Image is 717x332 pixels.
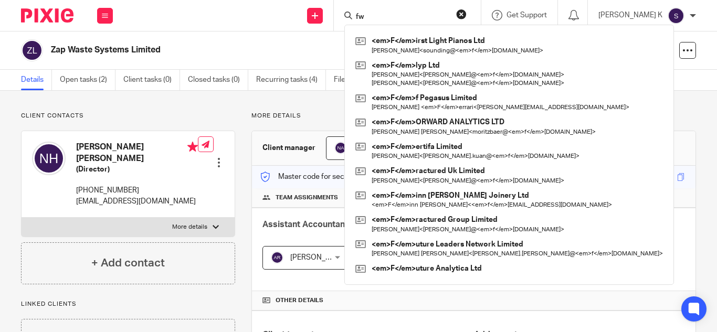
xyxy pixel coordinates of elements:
p: Linked clients [21,300,235,308]
h4: [PERSON_NAME] [PERSON_NAME] [76,142,198,164]
a: Client tasks (0) [123,70,180,90]
a: Details [21,70,52,90]
p: More details [251,112,696,120]
img: svg%3E [668,7,684,24]
p: Master code for secure communications and files [260,172,441,182]
h5: (Director) [76,164,198,175]
p: [EMAIL_ADDRESS][DOMAIN_NAME] [76,196,198,207]
span: Get Support [507,12,547,19]
h4: + Add contact [91,255,165,271]
h2: Zap Waste Systems Limited [51,45,453,56]
p: More details [172,223,207,231]
i: Primary [187,142,198,152]
p: [PHONE_NUMBER] [76,185,198,196]
a: Closed tasks (0) [188,70,248,90]
h3: Client manager [262,143,315,153]
a: Open tasks (2) [60,70,115,90]
p: Client contacts [21,112,235,120]
span: Other details [276,296,323,305]
img: Pixie [21,8,73,23]
button: Clear [456,9,467,19]
a: Recurring tasks (4) [256,70,326,90]
img: svg%3E [334,142,347,154]
span: Team assignments [276,194,338,202]
img: svg%3E [271,251,283,264]
span: Assistant Accountant [262,220,348,229]
p: [PERSON_NAME] K [598,10,662,20]
span: [PERSON_NAME] [290,254,348,261]
a: Files [334,70,357,90]
input: Search [355,13,449,22]
img: svg%3E [21,39,43,61]
img: svg%3E [32,142,66,175]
